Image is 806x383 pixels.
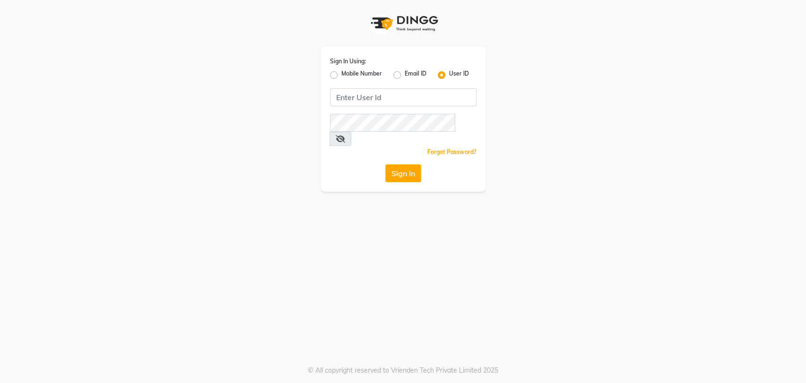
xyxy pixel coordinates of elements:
[427,148,476,155] a: Forgot Password?
[330,88,476,106] input: Username
[341,69,382,81] label: Mobile Number
[330,57,366,66] label: Sign In Using:
[405,69,426,81] label: Email ID
[365,9,441,37] img: logo1.svg
[330,114,455,132] input: Username
[385,164,421,182] button: Sign In
[449,69,469,81] label: User ID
